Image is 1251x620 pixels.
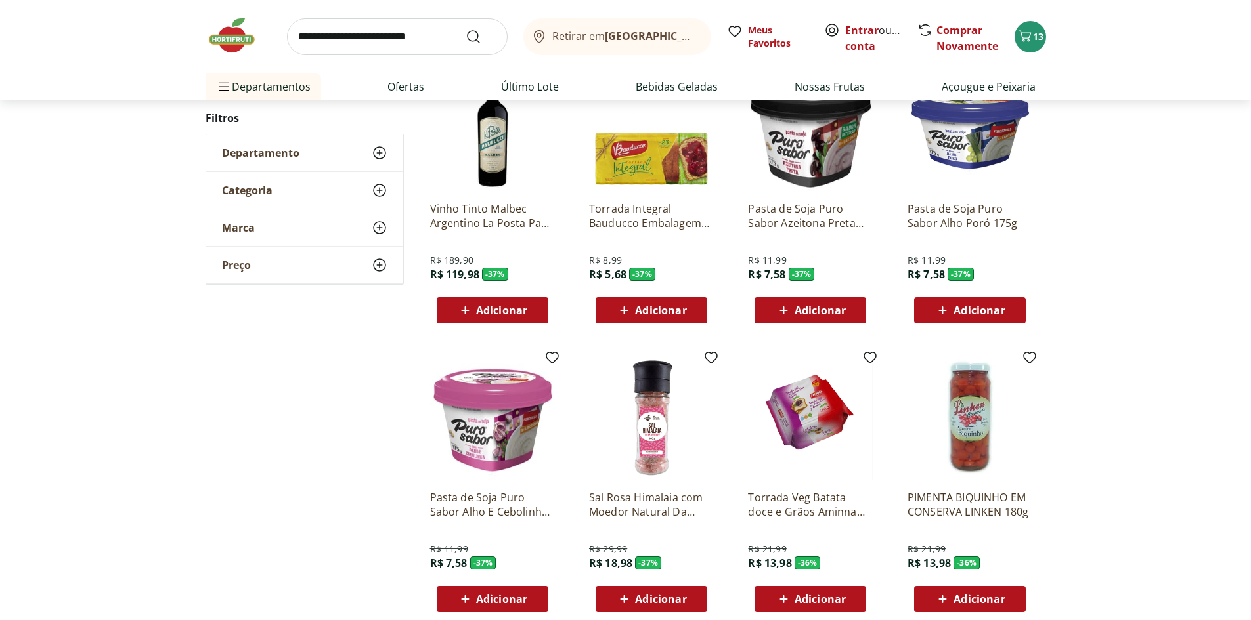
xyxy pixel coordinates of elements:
span: R$ 21,99 [908,543,946,556]
span: R$ 8,99 [589,254,622,267]
span: Preço [222,258,251,272]
span: Adicionar [795,305,846,316]
a: PIMENTA BIQUINHO EM CONSERVA LINKEN 180g [908,490,1032,519]
a: Pasta de Soja Puro Sabor Azeitona Preta 175g [748,201,873,230]
span: Adicionar [795,594,846,604]
span: - 37 % [789,268,815,281]
a: Açougue e Peixaria [942,79,1036,94]
img: Hortifruti [206,16,271,55]
img: Pasta de Soja Puro Sabor Alho Poró 175g [908,66,1032,191]
span: Departamentos [216,71,311,102]
button: Departamento [206,134,403,171]
button: Categoria [206,172,403,209]
img: Vinho Tinto Malbec Argentino La Posta Paul 750ml [430,66,555,191]
button: Adicionar [596,586,707,612]
a: Último Lote [501,79,559,94]
span: R$ 119,98 [430,267,479,281]
a: Ofertas [387,79,424,94]
button: Retirar em[GEOGRAPHIC_DATA]/[GEOGRAPHIC_DATA] [523,18,711,55]
span: - 37 % [948,268,974,281]
span: R$ 7,58 [908,267,945,281]
span: R$ 21,99 [748,543,786,556]
span: R$ 11,99 [748,254,786,267]
span: Meus Favoritos [748,24,808,50]
span: R$ 7,58 [430,556,468,570]
button: Preço [206,247,403,283]
a: Sal Rosa Himalaia com Moedor Natural Da Terra 100g [589,490,714,519]
span: ou [845,22,904,54]
a: Torrada Integral Bauducco Embalagem 142G [589,201,714,230]
b: [GEOGRAPHIC_DATA]/[GEOGRAPHIC_DATA] [605,29,826,43]
span: - 36 % [954,556,980,569]
span: Adicionar [476,305,527,316]
span: - 37 % [629,268,655,281]
a: Meus Favoritos [727,24,808,50]
img: Pasta de Soja Puro Sabor Alho E Cebolinha 175g [430,355,555,480]
a: Pasta de Soja Puro Sabor Alho E Cebolinha 175g [430,490,555,519]
span: R$ 7,58 [748,267,785,281]
span: - 37 % [470,556,496,569]
img: Pasta de Soja Puro Sabor Azeitona Preta 175g [748,66,873,191]
a: Criar conta [845,23,917,53]
span: Adicionar [954,594,1005,604]
button: Menu [216,71,232,102]
span: - 36 % [795,556,821,569]
span: Adicionar [476,594,527,604]
span: Adicionar [954,305,1005,316]
span: R$ 11,99 [908,254,946,267]
button: Adicionar [755,586,866,612]
a: Bebidas Geladas [636,79,718,94]
input: search [287,18,508,55]
span: R$ 11,99 [430,543,468,556]
span: R$ 5,68 [589,267,626,281]
span: 13 [1033,30,1043,43]
a: Comprar Novamente [936,23,998,53]
span: R$ 13,98 [748,556,791,570]
span: R$ 189,90 [430,254,473,267]
span: Marca [222,221,255,234]
button: Adicionar [755,297,866,323]
span: Departamento [222,146,299,159]
img: PIMENTA BIQUINHO EM CONSERVA LINKEN 180g [908,355,1032,480]
a: Pasta de Soja Puro Sabor Alho Poró 175g [908,201,1032,230]
img: Sal Rosa Himalaia com Moedor Natural Da Terra 100g [589,355,714,480]
button: Adicionar [914,297,1026,323]
span: Retirar em [552,30,697,42]
button: Adicionar [437,297,548,323]
img: Torrada Veg Batata doce e Grãos Aminna 90g [748,355,873,480]
a: Entrar [845,23,879,37]
a: Vinho Tinto Malbec Argentino La Posta Paul 750ml [430,201,555,230]
span: R$ 13,98 [908,556,951,570]
h2: Filtros [206,105,404,131]
span: Adicionar [635,594,686,604]
span: - 37 % [635,556,661,569]
button: Submit Search [466,29,497,45]
span: Categoria [222,184,273,197]
span: - 37 % [482,268,508,281]
span: R$ 18,98 [589,556,632,570]
a: Nossas Frutas [795,79,865,94]
button: Marca [206,209,403,246]
button: Carrinho [1015,21,1046,52]
img: Torrada Integral Bauducco Embalagem 142G [589,66,714,191]
span: Adicionar [635,305,686,316]
a: Torrada Veg Batata doce e Grãos Aminna 90g [748,490,873,519]
button: Adicionar [437,586,548,612]
span: R$ 29,99 [589,543,627,556]
button: Adicionar [596,297,707,323]
button: Adicionar [914,586,1026,612]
